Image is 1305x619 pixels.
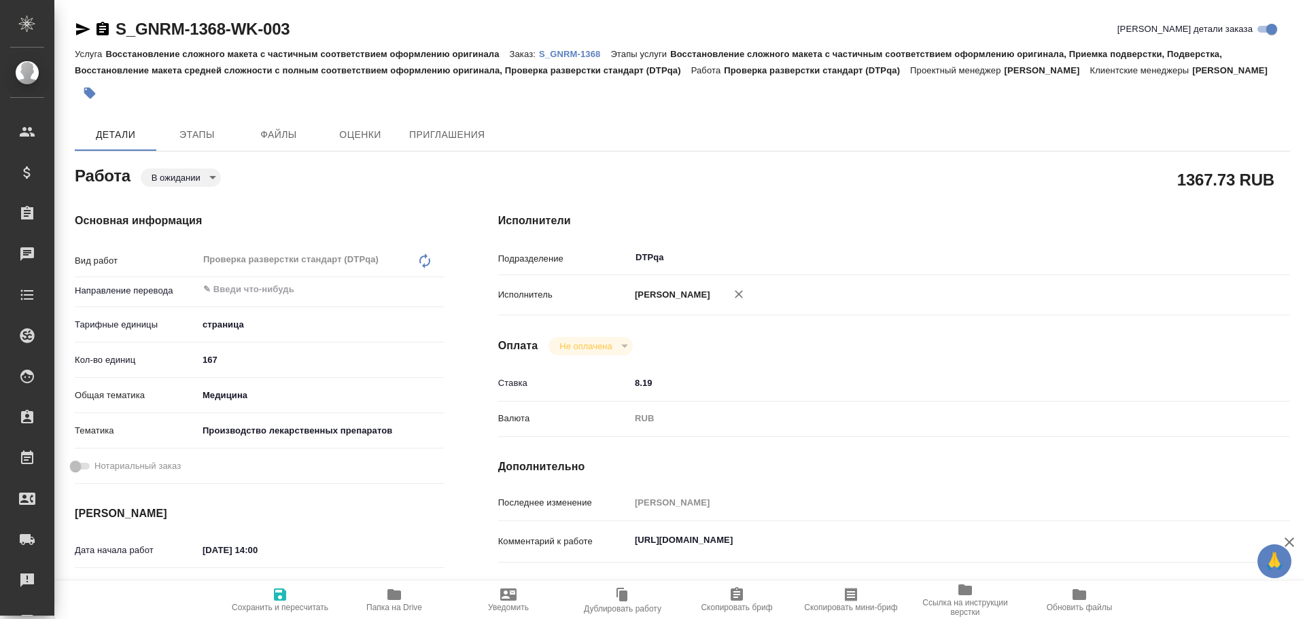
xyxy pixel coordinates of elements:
[75,318,198,332] p: Тарифные единицы
[1257,544,1291,578] button: 🙏
[498,459,1290,475] h4: Дополнительно
[147,172,205,183] button: В ожидании
[232,603,328,612] span: Сохранить и пересчитать
[498,412,630,425] p: Валюта
[1005,65,1090,75] p: [PERSON_NAME]
[75,506,444,522] h4: [PERSON_NAME]
[549,337,632,355] div: В ожидании
[202,281,394,298] input: ✎ Введи что-нибудь
[1263,547,1286,576] span: 🙏
[75,424,198,438] p: Тематика
[1022,581,1136,619] button: Обновить файлы
[498,535,630,548] p: Комментарий к работе
[366,603,422,612] span: Папка на Drive
[337,581,451,619] button: Папка на Drive
[539,48,610,59] a: S_GNRM-1368
[75,389,198,402] p: Общая тематика
[1117,22,1253,36] span: [PERSON_NAME] детали заказа
[498,213,1290,229] h4: Исполнители
[724,65,910,75] p: Проверка разверстки стандарт (DTPqa)
[555,340,616,352] button: Не оплачена
[488,603,529,612] span: Уведомить
[1090,65,1192,75] p: Клиентские менеджеры
[83,126,148,143] span: Детали
[498,288,630,302] p: Исполнитель
[75,353,198,367] p: Кол-во единиц
[539,49,610,59] p: S_GNRM-1368
[105,49,509,59] p: Восстановление сложного макета с частичным соответствием оформлению оригинала
[510,49,539,59] p: Заказ:
[584,604,661,614] span: Дублировать работу
[1192,65,1278,75] p: [PERSON_NAME]
[223,581,337,619] button: Сохранить и пересчитать
[198,313,444,336] div: страница
[680,581,794,619] button: Скопировать бриф
[630,288,710,302] p: [PERSON_NAME]
[328,126,393,143] span: Оценки
[916,598,1014,617] span: Ссылка на инструкции верстки
[498,496,630,510] p: Последнее изменение
[198,540,317,560] input: ✎ Введи что-нибудь
[908,581,1022,619] button: Ссылка на инструкции верстки
[75,254,198,268] p: Вид работ
[75,213,444,229] h4: Основная информация
[565,581,680,619] button: Дублировать работу
[1217,256,1219,259] button: Open
[630,529,1224,552] textarea: [URL][DOMAIN_NAME]
[164,126,230,143] span: Этапы
[436,288,439,291] button: Open
[75,21,91,37] button: Скопировать ссылку для ЯМессенджера
[409,126,485,143] span: Приглашения
[498,338,538,354] h4: Оплата
[630,373,1224,393] input: ✎ Введи что-нибудь
[451,581,565,619] button: Уведомить
[724,279,754,309] button: Удалить исполнителя
[198,384,444,407] div: Медицина
[75,49,105,59] p: Услуга
[75,544,198,557] p: Дата начала работ
[75,162,130,187] h2: Работа
[1047,603,1113,612] span: Обновить файлы
[94,21,111,37] button: Скопировать ссылку
[1177,168,1274,191] h2: 1367.73 RUB
[198,350,444,370] input: ✎ Введи что-нибудь
[794,581,908,619] button: Скопировать мини-бриф
[701,603,772,612] span: Скопировать бриф
[691,65,725,75] p: Работа
[630,493,1224,512] input: Пустое поле
[198,579,317,599] input: Пустое поле
[198,419,444,442] div: Производство лекарственных препаратов
[630,407,1224,430] div: RUB
[75,284,198,298] p: Направление перевода
[75,78,105,108] button: Добавить тэг
[610,49,670,59] p: Этапы услуги
[804,603,897,612] span: Скопировать мини-бриф
[94,459,181,473] span: Нотариальный заказ
[498,252,630,266] p: Подразделение
[910,65,1004,75] p: Проектный менеджер
[116,20,290,38] a: S_GNRM-1368-WK-003
[498,376,630,390] p: Ставка
[246,126,311,143] span: Файлы
[141,169,221,187] div: В ожидании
